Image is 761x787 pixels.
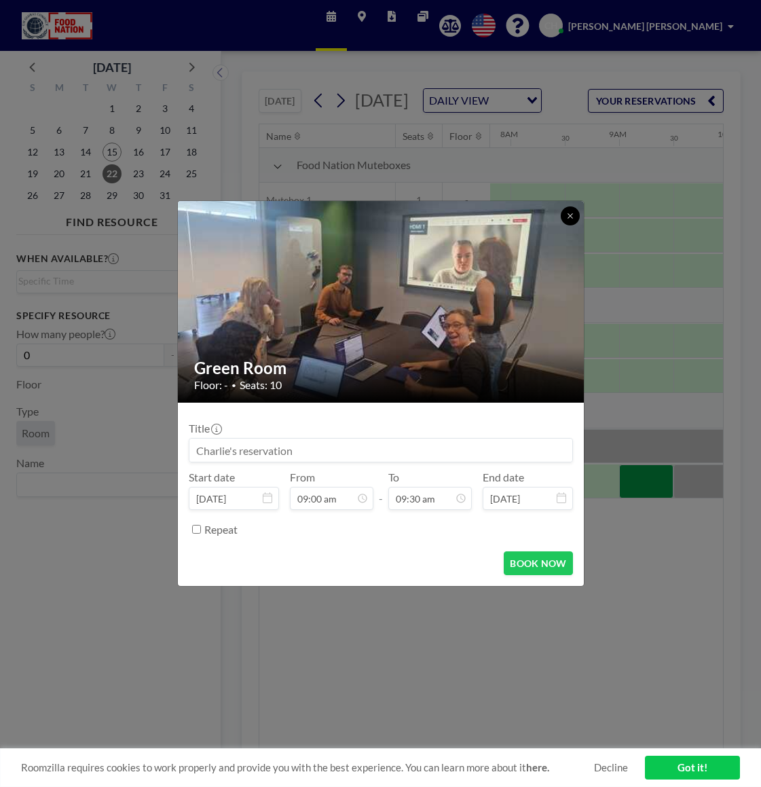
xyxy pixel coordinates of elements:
a: Got it! [645,756,740,780]
a: here. [526,761,549,773]
span: Roomzilla requires cookies to work properly and provide you with the best experience. You can lea... [21,761,594,774]
label: End date [483,471,524,484]
button: BOOK NOW [504,551,572,575]
input: Charlie's reservation [189,439,572,462]
a: Decline [594,761,628,774]
label: Start date [189,471,235,484]
span: Floor: - [194,378,228,392]
h2: Green Room [194,358,569,378]
img: 537.jpeg [178,149,585,454]
label: Repeat [204,523,238,536]
label: From [290,471,315,484]
label: To [388,471,399,484]
span: Seats: 10 [240,378,282,392]
span: • [231,380,236,390]
span: - [379,475,383,505]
